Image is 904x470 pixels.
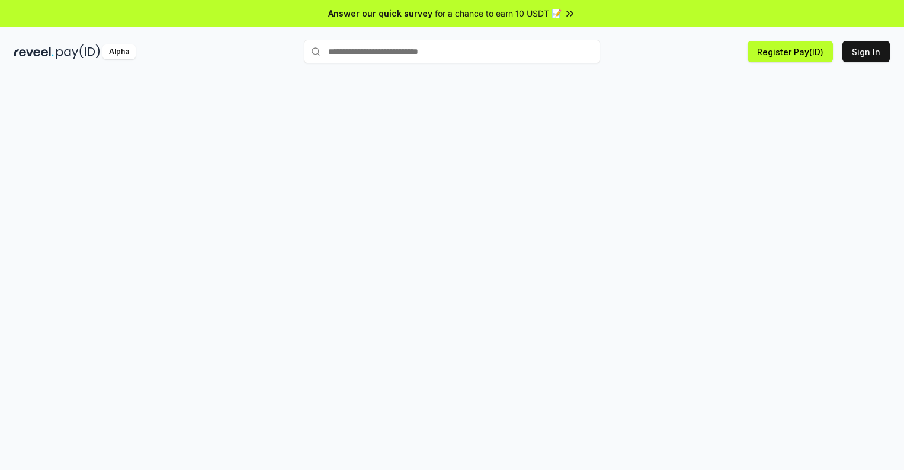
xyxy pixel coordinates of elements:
[328,7,432,20] span: Answer our quick survey
[435,7,562,20] span: for a chance to earn 10 USDT 📝
[102,44,136,59] div: Alpha
[748,41,833,62] button: Register Pay(ID)
[842,41,890,62] button: Sign In
[56,44,100,59] img: pay_id
[14,44,54,59] img: reveel_dark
